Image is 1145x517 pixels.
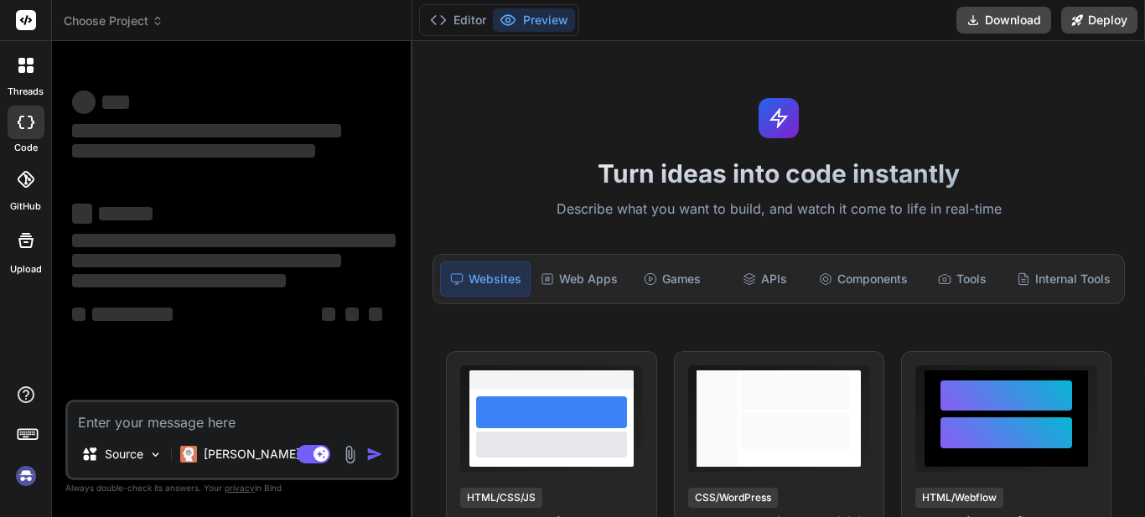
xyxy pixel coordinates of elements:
span: ‌ [72,308,85,321]
label: code [14,141,38,155]
span: ‌ [72,204,92,224]
span: Choose Project [64,13,163,29]
span: ‌ [72,254,341,267]
label: threads [8,85,44,99]
p: [PERSON_NAME] 4 S.. [204,446,329,463]
p: Describe what you want to build, and watch it come to life in real-time [422,199,1135,220]
span: ‌ [102,96,129,109]
div: CSS/WordPress [688,488,778,508]
div: Tools [918,261,1007,297]
span: ‌ [72,90,96,114]
img: Claude 4 Sonnet [180,446,197,463]
img: Pick Models [148,447,163,462]
label: GitHub [10,199,41,214]
div: Web Apps [534,261,624,297]
div: HTML/CSS/JS [460,488,542,508]
p: Source [105,446,143,463]
div: Websites [440,261,531,297]
label: Upload [10,262,42,277]
div: APIs [720,261,809,297]
div: HTML/Webflow [915,488,1003,508]
button: Preview [493,8,575,32]
button: Editor [423,8,493,32]
span: ‌ [72,124,341,137]
div: Games [628,261,717,297]
span: ‌ [345,308,359,321]
img: signin [12,462,40,490]
img: icon [366,446,383,463]
span: ‌ [322,308,335,321]
img: attachment [340,445,360,464]
div: Components [812,261,914,297]
h1: Turn ideas into code instantly [422,158,1135,189]
div: Internal Tools [1010,261,1117,297]
button: Download [956,7,1051,34]
span: ‌ [99,207,153,220]
span: ‌ [72,144,315,158]
span: ‌ [72,274,286,287]
p: Always double-check its answers. Your in Bind [65,480,399,496]
span: ‌ [92,308,173,321]
button: Deploy [1061,7,1137,34]
span: ‌ [369,308,382,321]
span: privacy [225,483,255,493]
span: ‌ [72,234,396,247]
